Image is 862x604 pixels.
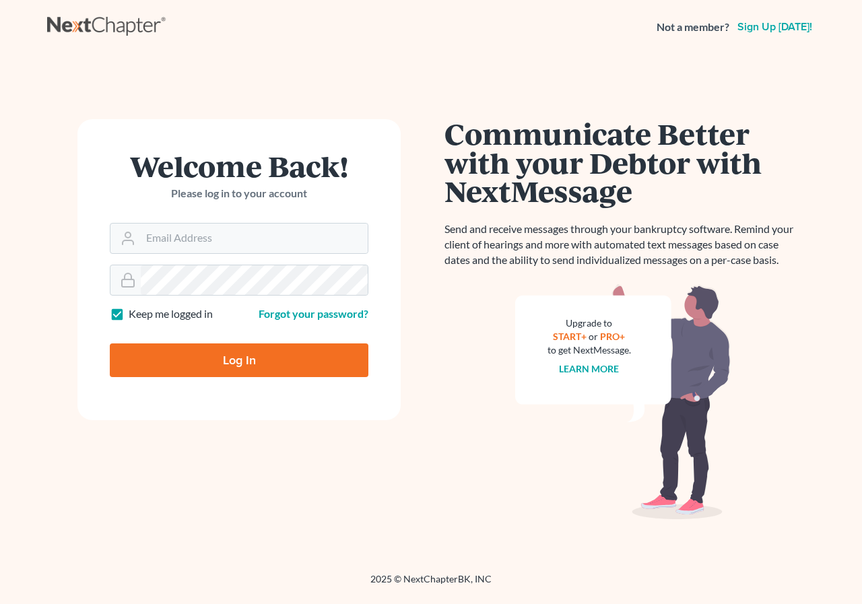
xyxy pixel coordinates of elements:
p: Please log in to your account [110,186,368,201]
a: Forgot your password? [259,307,368,320]
span: or [589,331,599,342]
strong: Not a member? [657,20,729,35]
img: nextmessage_bg-59042aed3d76b12b5cd301f8e5b87938c9018125f34e5fa2b7a6b67550977c72.svg [515,284,731,520]
div: 2025 © NextChapterBK, INC [47,572,815,597]
a: PRO+ [601,331,626,342]
p: Send and receive messages through your bankruptcy software. Remind your client of hearings and mo... [444,222,801,268]
h1: Communicate Better with your Debtor with NextMessage [444,119,801,205]
h1: Welcome Back! [110,152,368,180]
a: Learn more [560,363,620,374]
input: Email Address [141,224,368,253]
a: START+ [554,331,587,342]
input: Log In [110,343,368,377]
div: Upgrade to [548,316,631,330]
div: to get NextMessage. [548,343,631,357]
label: Keep me logged in [129,306,213,322]
a: Sign up [DATE]! [735,22,815,32]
